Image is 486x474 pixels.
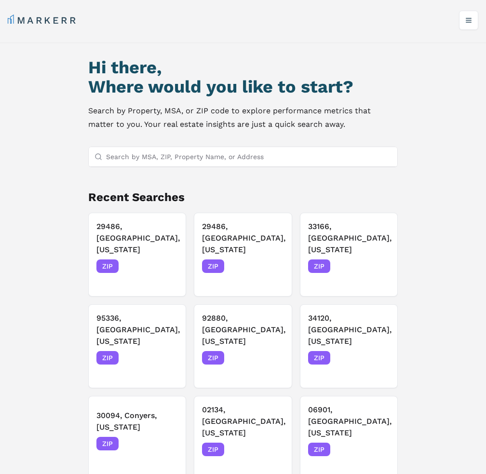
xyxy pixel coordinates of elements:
[88,77,398,96] h2: Where would you like to start?
[96,351,119,365] span: ZIP
[308,221,390,256] h3: 33166, [GEOGRAPHIC_DATA], [US_STATE]
[96,279,118,288] span: [DATE]
[202,259,224,273] span: ZIP
[308,351,330,365] span: ZIP
[202,370,224,380] span: [DATE]
[202,279,224,288] span: [DATE]
[96,221,178,256] h3: 29486, [GEOGRAPHIC_DATA], [US_STATE]
[308,443,330,456] span: ZIP
[308,462,330,472] span: [DATE]
[308,370,330,380] span: [DATE]
[308,279,330,288] span: [DATE]
[202,404,283,439] h3: 02134, [GEOGRAPHIC_DATA], [US_STATE]
[202,351,224,365] span: ZIP
[308,312,390,347] h3: 34120, [GEOGRAPHIC_DATA], [US_STATE]
[96,456,118,466] span: [DATE]
[308,404,390,439] h3: 06901, [GEOGRAPHIC_DATA], [US_STATE]
[88,104,398,131] p: Search by Property, MSA, or ZIP code to explore performance metrics that matter to you. Your real...
[96,370,118,380] span: [DATE]
[202,462,224,472] span: [DATE]
[194,213,292,297] button: 29486, [GEOGRAPHIC_DATA], [US_STATE]ZIP[DATE]
[88,213,186,297] button: 29486, [GEOGRAPHIC_DATA], [US_STATE]ZIP[DATE]
[202,443,224,456] span: ZIP
[202,221,283,256] h3: 29486, [GEOGRAPHIC_DATA], [US_STATE]
[96,437,119,450] span: ZIP
[308,259,330,273] span: ZIP
[202,312,283,347] h3: 92880, [GEOGRAPHIC_DATA], [US_STATE]
[88,190,398,205] h2: Recent Searches
[88,58,398,77] h1: Hi there,
[106,147,391,166] input: Search by MSA, ZIP, Property Name, or Address
[194,304,292,388] button: 92880, [GEOGRAPHIC_DATA], [US_STATE]ZIP[DATE]
[300,304,398,388] button: 34120, [GEOGRAPHIC_DATA], [US_STATE]ZIP[DATE]
[96,312,178,347] h3: 95336, [GEOGRAPHIC_DATA], [US_STATE]
[96,410,178,433] h3: 30094, Conyers, [US_STATE]
[96,259,119,273] span: ZIP
[88,304,186,388] button: 95336, [GEOGRAPHIC_DATA], [US_STATE]ZIP[DATE]
[8,14,78,27] a: MARKERR
[300,213,398,297] button: 33166, [GEOGRAPHIC_DATA], [US_STATE]ZIP[DATE]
